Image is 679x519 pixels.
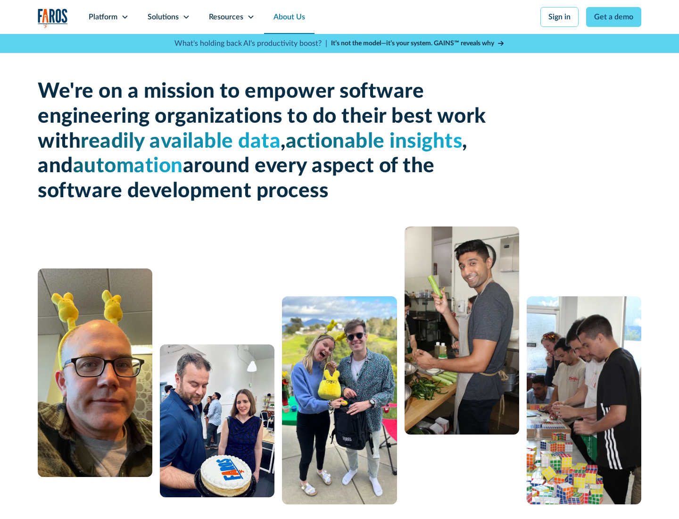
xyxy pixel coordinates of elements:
[282,296,397,504] img: A man and a woman standing next to each other.
[38,8,68,28] img: Logo of the analytics and reporting company Faros.
[148,11,179,23] div: Solutions
[286,131,463,152] span: actionable insights
[586,7,641,27] a: Get a demo
[38,268,152,477] img: A man with glasses and a bald head wearing a yellow bunny headband.
[209,11,243,23] div: Resources
[38,8,68,28] a: home
[38,79,490,204] h1: We're on a mission to empower software engineering organizations to do their best work with , , a...
[174,38,327,49] p: What's holding back AI's productivity boost? |
[405,226,519,435] img: man cooking with celery
[81,131,281,152] span: readily available data
[331,39,505,49] a: It’s not the model—it’s your system. GAINS™ reveals why
[331,40,494,47] strong: It’s not the model—it’s your system. GAINS™ reveals why
[89,11,117,23] div: Platform
[540,7,579,27] a: Sign in
[527,296,641,504] img: 5 people constructing a puzzle from Rubik's cubes
[73,156,183,176] span: automation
